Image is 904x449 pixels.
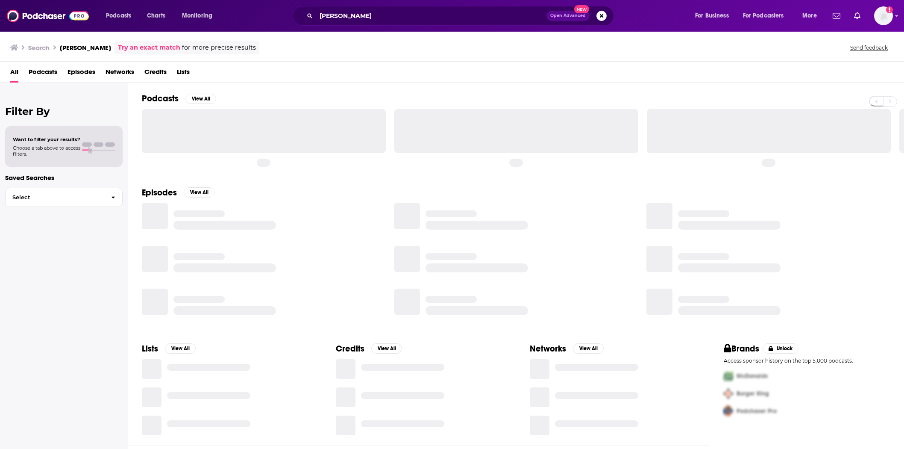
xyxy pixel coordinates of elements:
h2: Credits [336,343,364,354]
span: More [802,10,817,22]
a: Podcasts [29,65,57,83]
img: First Pro Logo [720,367,737,385]
h2: Podcasts [142,93,179,104]
button: View All [185,94,216,104]
span: Want to filter your results? [13,136,80,142]
span: Monitoring [182,10,212,22]
h2: Lists [142,343,158,354]
a: Networks [106,65,134,83]
p: Access sponsor history on the top 5,000 podcasts. [724,357,890,364]
button: Select [5,188,123,207]
h2: Networks [530,343,566,354]
h3: [PERSON_NAME] [60,44,111,52]
button: View All [573,343,604,354]
span: McDonalds [737,372,768,380]
a: Lists [177,65,190,83]
a: Charts [141,9,170,23]
img: Podchaser - Follow, Share and Rate Podcasts [7,8,89,24]
button: View All [184,187,214,198]
a: Show notifications dropdown [829,9,844,23]
button: open menu [796,9,828,23]
button: Open AdvancedNew [546,11,590,21]
span: Open Advanced [550,14,586,18]
span: Select [6,195,104,200]
span: For Podcasters [743,10,784,22]
button: View All [165,343,196,354]
img: User Profile [874,6,893,25]
span: For Business [695,10,729,22]
a: NetworksView All [530,343,604,354]
button: open menu [176,9,223,23]
span: Logged in as hmill [874,6,893,25]
h2: Brands [724,343,759,354]
img: Second Pro Logo [720,385,737,402]
button: Unlock [763,343,799,354]
h2: Episodes [142,187,177,198]
span: Burger King [737,390,769,397]
span: Podchaser Pro [737,408,777,415]
span: Podcasts [106,10,131,22]
span: New [574,5,590,13]
button: Send feedback [848,44,890,51]
a: Credits [144,65,167,83]
span: for more precise results [182,43,256,53]
h2: Filter By [5,105,123,118]
span: Choose a tab above to access filters. [13,145,80,157]
a: Episodes [68,65,95,83]
button: open menu [100,9,142,23]
a: Try an exact match [118,43,180,53]
input: Search podcasts, credits, & more... [316,9,546,23]
button: open menu [737,9,796,23]
a: EpisodesView All [142,187,214,198]
a: ListsView All [142,343,196,354]
button: View All [371,343,402,354]
a: CreditsView All [336,343,402,354]
div: Search podcasts, credits, & more... [301,6,622,26]
a: Show notifications dropdown [851,9,864,23]
button: open menu [689,9,740,23]
a: All [10,65,18,83]
svg: Add a profile image [886,6,893,13]
img: Third Pro Logo [720,402,737,420]
span: Charts [147,10,165,22]
a: PodcastsView All [142,93,216,104]
button: Show profile menu [874,6,893,25]
p: Saved Searches [5,174,123,182]
h3: Search [28,44,50,52]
